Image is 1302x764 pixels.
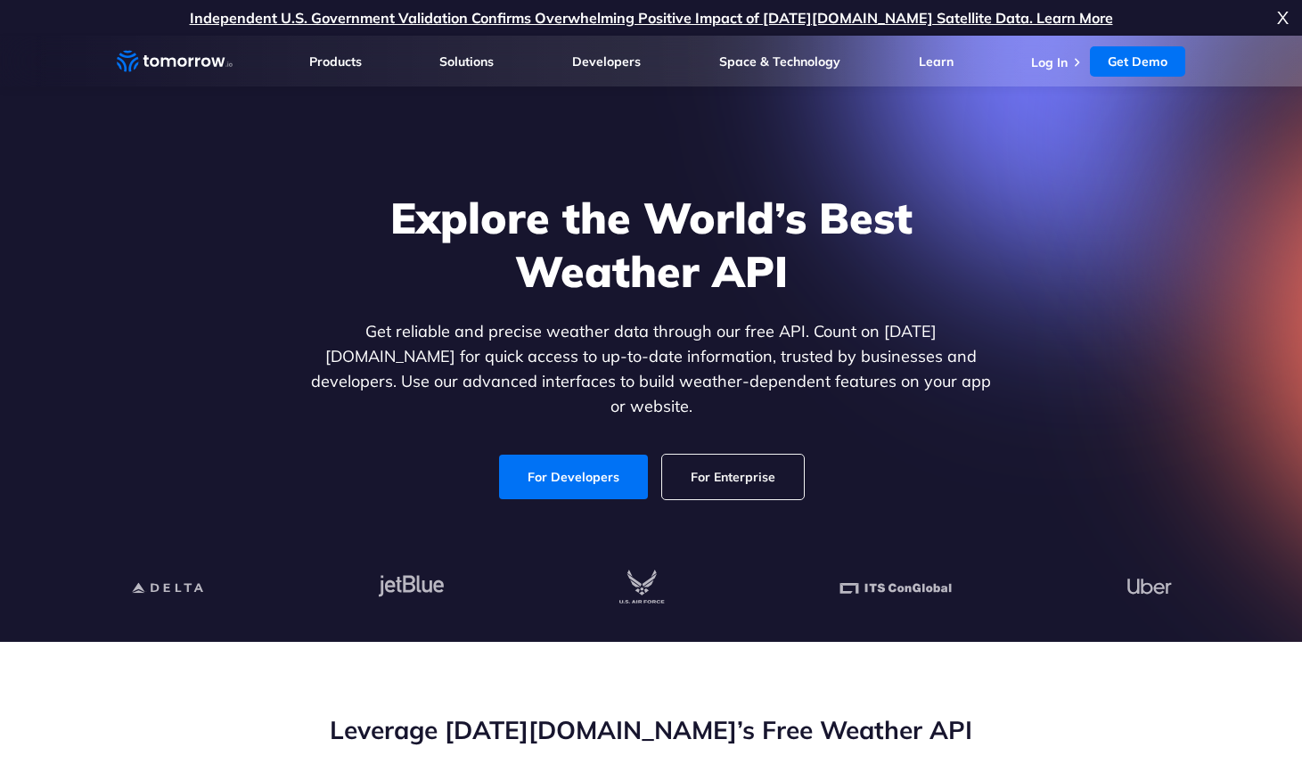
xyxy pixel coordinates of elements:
[499,455,648,499] a: For Developers
[662,455,804,499] a: For Enterprise
[309,53,362,70] a: Products
[919,53,954,70] a: Learn
[1090,46,1185,77] a: Get Demo
[307,191,995,298] h1: Explore the World’s Best Weather API
[439,53,494,70] a: Solutions
[1031,54,1068,70] a: Log In
[190,9,1113,27] a: Independent U.S. Government Validation Confirms Overwhelming Positive Impact of [DATE][DOMAIN_NAM...
[572,53,641,70] a: Developers
[117,48,233,75] a: Home link
[307,319,995,419] p: Get reliable and precise weather data through our free API. Count on [DATE][DOMAIN_NAME] for quic...
[719,53,840,70] a: Space & Technology
[117,713,1186,747] h2: Leverage [DATE][DOMAIN_NAME]’s Free Weather API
